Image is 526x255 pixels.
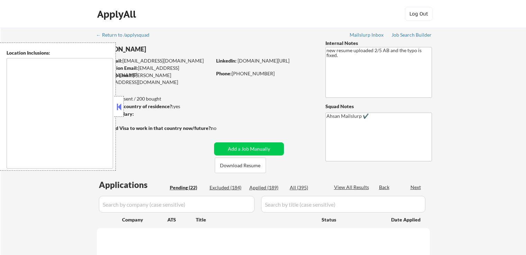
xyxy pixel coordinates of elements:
[97,65,212,78] div: [EMAIL_ADDRESS][DOMAIN_NAME]
[216,70,232,76] strong: Phone:
[290,184,324,191] div: All (395)
[99,196,255,212] input: Search by company (case sensitive)
[391,216,422,223] div: Date Applied
[96,32,156,39] a: ← Return to /applysquad
[391,32,432,37] div: Job Search Builder
[96,32,156,37] div: ← Return to /applysquad
[170,184,204,191] div: Pending (22)
[196,216,315,223] div: Title
[97,125,212,131] strong: Will need Visa to work in that country now/future?:
[379,184,390,191] div: Back
[211,125,231,132] div: no
[261,196,425,212] input: Search by title (case sensitive)
[405,7,433,21] button: Log Out
[322,213,381,226] div: Status
[167,216,196,223] div: ATS
[122,216,167,223] div: Company
[97,8,138,20] div: ApplyAll
[99,181,167,189] div: Applications
[216,70,314,77] div: [PHONE_NUMBER]
[97,57,212,64] div: [EMAIL_ADDRESS][DOMAIN_NAME]
[410,184,422,191] div: Next
[214,142,284,155] button: Add a Job Manually
[249,184,284,191] div: Applied (189)
[325,40,432,47] div: Internal Notes
[238,58,289,64] a: [DOMAIN_NAME][URL]
[96,103,210,110] div: yes
[96,103,173,109] strong: Can work in country of residence?:
[350,32,384,37] div: Mailslurp Inbox
[325,103,432,110] div: Squad Notes
[216,58,237,64] strong: LinkedIn:
[210,184,244,191] div: Excluded (184)
[97,45,239,54] div: [PERSON_NAME]
[350,32,384,39] a: Mailslurp Inbox
[97,72,212,85] div: [PERSON_NAME][EMAIL_ADDRESS][DOMAIN_NAME]
[96,95,212,102] div: 189 sent / 200 bought
[7,49,113,56] div: Location Inclusions:
[215,158,266,173] button: Download Resume
[334,184,371,191] div: View All Results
